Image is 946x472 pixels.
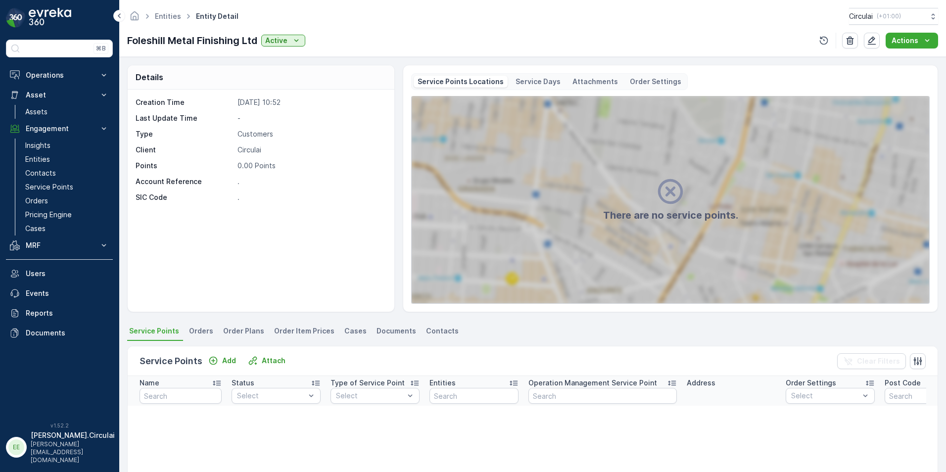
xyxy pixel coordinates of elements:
[26,288,109,298] p: Events
[21,105,113,119] a: Assets
[21,152,113,166] a: Entities
[6,85,113,105] button: Asset
[26,70,93,80] p: Operations
[237,161,384,171] p: 0.00 Points
[26,90,93,100] p: Asset
[6,283,113,303] a: Events
[136,145,234,155] p: Client
[140,388,222,404] input: Search
[6,119,113,139] button: Engagement
[418,77,504,87] p: Service Points Locations
[6,236,113,255] button: MRF
[204,355,240,367] button: Add
[25,182,73,192] p: Service Points
[25,107,47,117] p: Assets
[26,308,109,318] p: Reports
[136,113,234,123] p: Last Update Time
[237,177,384,187] p: .
[630,77,681,87] p: Order Settings
[223,326,264,336] span: Order Plans
[25,224,46,234] p: Cases
[25,196,48,206] p: Orders
[26,124,93,134] p: Engagement
[21,208,113,222] a: Pricing Engine
[261,35,305,47] button: Active
[6,65,113,85] button: Operations
[892,36,918,46] p: Actions
[31,430,115,440] p: [PERSON_NAME].Circulai
[237,391,305,401] p: Select
[857,356,900,366] p: Clear Filters
[877,12,901,20] p: ( +01:00 )
[136,177,234,187] p: Account Reference
[244,355,289,367] button: Attach
[194,11,240,21] span: Entity Detail
[265,36,287,46] p: Active
[136,71,163,83] p: Details
[6,423,113,428] span: v 1.52.2
[25,154,50,164] p: Entities
[25,141,50,150] p: Insights
[25,210,72,220] p: Pricing Engine
[886,33,938,48] button: Actions
[837,353,906,369] button: Clear Filters
[129,326,179,336] span: Service Points
[786,378,836,388] p: Order Settings
[140,354,202,368] p: Service Points
[237,192,384,202] p: .
[237,145,384,155] p: Circulai
[528,388,677,404] input: Search
[21,180,113,194] a: Service Points
[687,378,715,388] p: Address
[6,8,26,28] img: logo
[516,77,561,87] p: Service Days
[26,240,93,250] p: MRF
[136,192,234,202] p: SIC Code
[572,77,618,87] p: Attachments
[21,194,113,208] a: Orders
[6,303,113,323] a: Reports
[426,326,459,336] span: Contacts
[336,391,404,401] p: Select
[26,269,109,279] p: Users
[136,97,234,107] p: Creation Time
[129,14,140,23] a: Homepage
[237,113,384,123] p: -
[429,388,519,404] input: Search
[344,326,367,336] span: Cases
[136,129,234,139] p: Type
[849,8,938,25] button: Circulai(+01:00)
[155,12,181,20] a: Entities
[849,11,873,21] p: Circulai
[222,356,236,366] p: Add
[791,391,859,401] p: Select
[21,139,113,152] a: Insights
[127,33,257,48] p: Foleshill Metal Finishing Ltd
[232,378,254,388] p: Status
[237,97,384,107] p: [DATE] 10:52
[21,166,113,180] a: Contacts
[237,129,384,139] p: Customers
[603,208,738,223] h2: There are no service points.
[528,378,657,388] p: Operation Management Service Point
[8,439,24,455] div: EE
[31,440,115,464] p: [PERSON_NAME][EMAIL_ADDRESS][DOMAIN_NAME]
[331,378,405,388] p: Type of Service Point
[6,430,113,464] button: EE[PERSON_NAME].Circulai[PERSON_NAME][EMAIL_ADDRESS][DOMAIN_NAME]
[189,326,213,336] span: Orders
[6,323,113,343] a: Documents
[6,264,113,283] a: Users
[885,378,921,388] p: Post Code
[25,168,56,178] p: Contacts
[96,45,106,52] p: ⌘B
[21,222,113,236] a: Cases
[262,356,285,366] p: Attach
[29,8,71,28] img: logo_dark-DEwI_e13.png
[140,378,159,388] p: Name
[26,328,109,338] p: Documents
[377,326,416,336] span: Documents
[429,378,456,388] p: Entities
[274,326,334,336] span: Order Item Prices
[136,161,234,171] p: Points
